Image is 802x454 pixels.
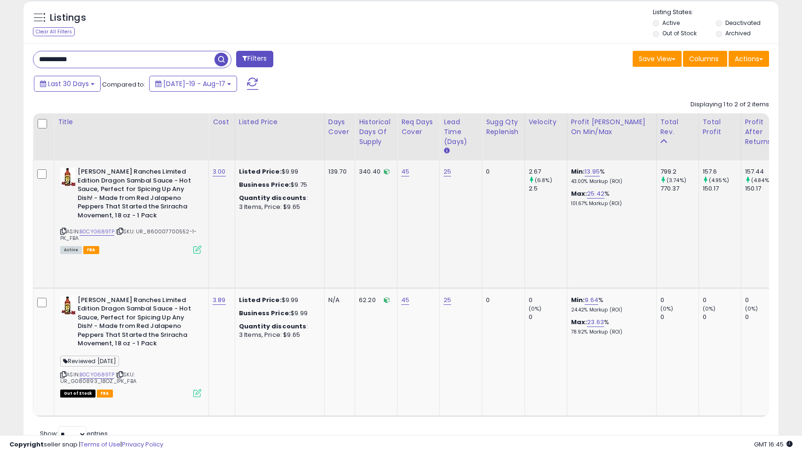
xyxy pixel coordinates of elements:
div: 3 Items, Price: $9.65 [239,331,317,339]
div: % [571,167,649,185]
b: Listed Price: [239,295,282,304]
b: Listed Price: [239,167,282,176]
b: Quantity discounts [239,193,307,202]
button: Filters [236,51,273,67]
button: Last 30 Days [34,76,101,92]
div: 139.70 [328,167,348,176]
a: 25.42 [587,189,604,199]
div: 62.20 [359,296,390,304]
img: 41ZmE3SkSUL._SL40_.jpg [60,296,75,315]
div: 0 [529,296,567,304]
span: Compared to: [102,80,145,89]
a: Terms of Use [80,440,120,449]
span: | SKU: UR_860007700552-1-PK_FBA [60,228,197,242]
div: 340.40 [359,167,390,176]
label: Active [662,19,680,27]
div: 3 Items, Price: $9.65 [239,203,317,211]
span: 2025-09-17 16:45 GMT [754,440,793,449]
div: 0 [703,313,741,321]
div: 0 [660,296,699,304]
div: % [571,190,649,207]
small: (4.84%) [751,176,771,184]
span: [DATE]-19 - Aug-17 [163,79,225,88]
a: 45 [401,295,409,305]
div: Clear All Filters [33,27,75,36]
div: 150.17 [703,184,741,193]
a: 13.95 [585,167,600,176]
span: Last 30 Days [48,79,89,88]
div: 2.5 [529,184,567,193]
div: 770.37 [660,184,699,193]
div: Profit [PERSON_NAME] on Min/Max [571,117,652,137]
small: (0%) [703,305,716,312]
button: Actions [729,51,769,67]
b: Min: [571,167,585,176]
span: | SKU: UR_G080893_18OZ_1PK_FBA [60,371,136,385]
div: Historical Days Of Supply [359,117,393,147]
b: [PERSON_NAME] Ranches Limited Edition Dragon Sambal Sauce - Hot Sauce, Perfect for Spicing Up Any... [78,167,192,222]
small: (4.95%) [709,176,729,184]
div: : [239,322,317,331]
b: [PERSON_NAME] Ranches Limited Edition Dragon Sambal Sauce - Hot Sauce, Perfect for Spicing Up Any... [78,296,192,350]
th: The percentage added to the cost of goods (COGS) that forms the calculator for Min & Max prices. [567,113,656,160]
div: Total Rev. [660,117,695,137]
b: Min: [571,295,585,304]
a: 3.89 [213,295,226,305]
p: 24.42% Markup (ROI) [571,307,649,313]
div: 0 [486,167,517,176]
div: Velocity [529,117,563,127]
div: : [239,194,317,202]
a: 23.63 [587,318,604,327]
a: B0CYG689TP [79,228,114,236]
div: Displaying 1 to 2 of 2 items [691,100,769,109]
p: 78.92% Markup (ROI) [571,329,649,335]
div: 0 [703,296,741,304]
span: Show: entries [40,429,108,438]
div: Listed Price [239,117,320,127]
small: Lead Time (Days). [444,147,449,155]
a: 9.64 [585,295,598,305]
h5: Listings [50,11,86,24]
div: Sugg Qty Replenish [486,117,521,137]
div: 0 [745,296,783,304]
div: 0 [529,313,567,321]
div: Title [58,117,205,127]
div: 0 [486,296,517,304]
small: (0%) [529,305,542,312]
div: 799.2 [660,167,699,176]
a: Privacy Policy [122,440,163,449]
a: 25 [444,167,451,176]
div: 150.17 [745,184,783,193]
strong: Copyright [9,440,44,449]
small: (6.8%) [535,176,552,184]
small: (3.74%) [667,176,686,184]
div: ASIN: [60,296,201,396]
div: seller snap | | [9,440,163,449]
span: All listings currently available for purchase on Amazon [60,246,82,254]
div: N/A [328,296,348,304]
label: Archived [725,29,751,37]
div: % [571,296,649,313]
span: Reviewed [DATE] [60,356,119,366]
div: Cost [213,117,231,127]
div: 157.44 [745,167,783,176]
p: 101.67% Markup (ROI) [571,200,649,207]
div: ASIN: [60,167,201,253]
small: (0%) [745,305,758,312]
span: FBA [83,246,99,254]
div: 0 [745,313,783,321]
a: 3.00 [213,167,226,176]
p: 43.00% Markup (ROI) [571,178,649,185]
b: Quantity discounts [239,322,307,331]
b: Max: [571,318,588,327]
a: 45 [401,167,409,176]
small: (0%) [660,305,674,312]
div: Days Cover [328,117,351,137]
div: Req Days Cover [401,117,436,137]
div: % [571,318,649,335]
span: Columns [689,54,719,64]
div: $9.99 [239,167,317,176]
div: Profit After Returns [745,117,779,147]
p: Listing States: [653,8,778,17]
b: Max: [571,189,588,198]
